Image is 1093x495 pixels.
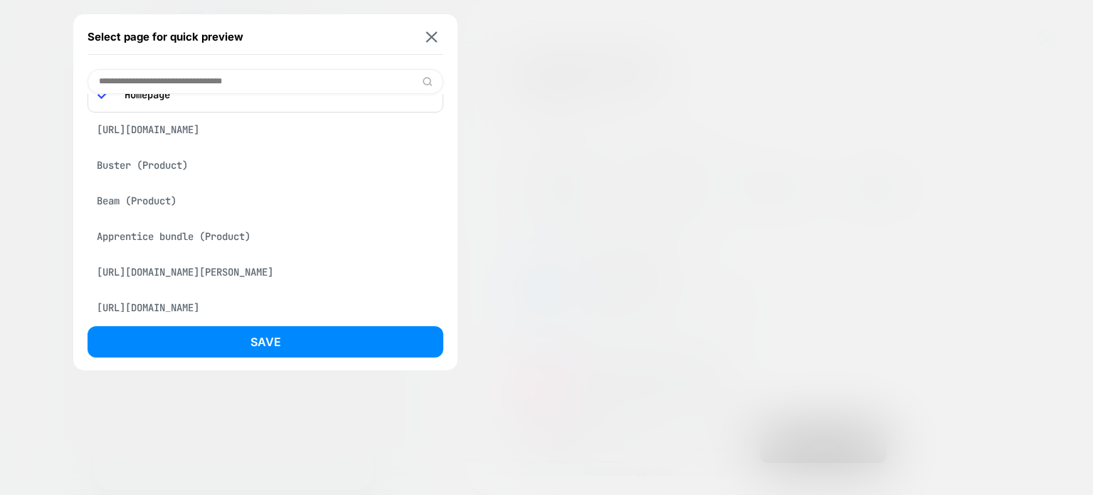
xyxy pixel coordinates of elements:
[88,30,243,43] span: Select page for quick preview
[88,152,443,179] div: Buster (Product)
[426,31,438,42] img: close
[88,187,443,214] div: Beam (Product)
[88,116,443,143] div: [URL][DOMAIN_NAME]
[88,294,443,321] div: [URL][DOMAIN_NAME]
[97,90,108,100] img: blue checkmark
[88,326,443,358] button: Save
[422,76,433,87] img: edit
[117,88,433,101] p: Homepage
[88,223,443,250] div: Apprentice bundle (Product)
[88,259,443,286] div: [URL][DOMAIN_NAME][PERSON_NAME]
